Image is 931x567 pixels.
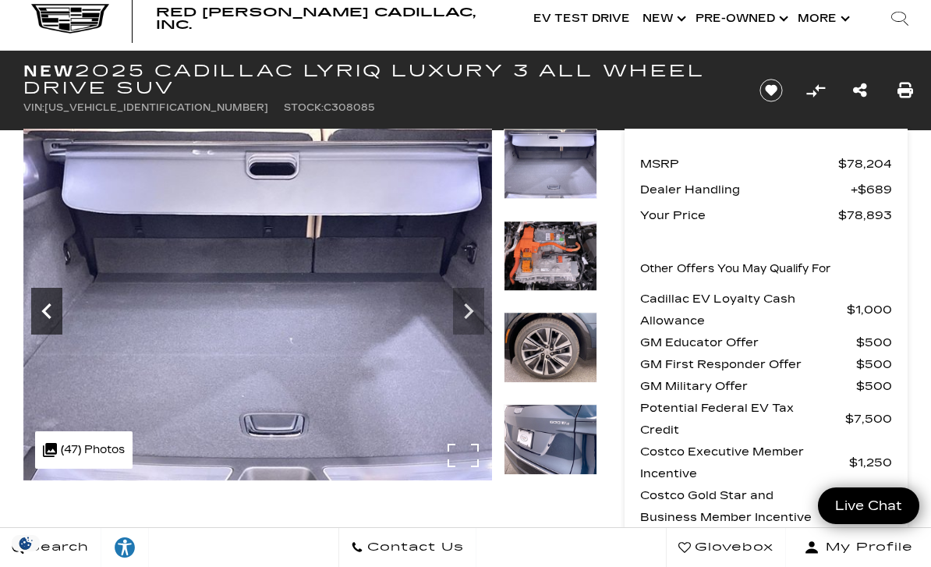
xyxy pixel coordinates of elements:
a: Dealer Handling $689 [640,179,892,200]
span: $500 [856,331,892,353]
span: GM Military Offer [640,375,856,397]
button: Save vehicle [754,78,788,103]
a: GM Educator Offer $500 [640,331,892,353]
span: Glovebox [691,537,773,558]
img: Cadillac Dark Logo with Cadillac White Text [31,4,109,34]
button: Compare Vehicle [804,79,827,102]
a: Costco Executive Member Incentive $1,250 [640,441,892,484]
span: Contact Us [363,537,464,558]
button: Open user profile menu [786,528,931,567]
span: Your Price [640,204,838,226]
span: $500 [856,375,892,397]
img: Opt-Out Icon [8,535,44,551]
span: Cadillac EV Loyalty Cash Allowance [640,288,847,331]
span: Costco Executive Member Incentive [640,441,849,484]
span: VIN: [23,102,44,113]
span: Costco Gold Star and Business Member Incentive [640,484,847,528]
a: Print this New 2025 Cadillac LYRIQ Luxury 3 All Wheel Drive SUV [897,80,913,101]
a: Glovebox [666,528,786,567]
a: Your Price $78,893 [640,204,892,226]
span: $7,500 [845,408,892,430]
span: Red [PERSON_NAME] Cadillac, Inc. [156,5,476,32]
span: $78,893 [838,204,892,226]
span: C308085 [324,102,375,113]
span: Stock: [284,102,324,113]
strong: New [23,62,75,80]
img: New 2025 Emerald Lake Metallic Cadillac Luxury 3 image 30 [504,129,597,200]
a: Share this New 2025 Cadillac LYRIQ Luxury 3 All Wheel Drive SUV [853,80,867,101]
div: Next [453,288,484,335]
img: New 2025 Emerald Lake Metallic Cadillac Luxury 3 image 33 [504,404,597,475]
span: [US_VEHICLE_IDENTIFICATION_NUMBER] [44,102,268,113]
span: $1,250 [849,452,892,473]
a: Potential Federal EV Tax Credit $7,500 [640,397,892,441]
span: $1,000 [847,299,892,321]
a: Live Chat [818,487,919,524]
div: (47) Photos [35,431,133,469]
a: MSRP $78,204 [640,153,892,175]
section: Click to Open Cookie Consent Modal [8,535,44,551]
span: $500 [856,353,892,375]
span: GM First Responder Offer [640,353,856,375]
a: Cadillac EV Loyalty Cash Allowance $1,000 [640,288,892,331]
span: Potential Federal EV Tax Credit [640,397,845,441]
a: Red [PERSON_NAME] Cadillac, Inc. [156,6,512,31]
span: Search [24,537,89,558]
span: My Profile [819,537,913,558]
span: $689 [851,179,892,200]
img: New 2025 Emerald Lake Metallic Cadillac Luxury 3 image 30 [23,129,492,480]
span: MSRP [640,153,838,175]
a: Costco Gold Star and Business Member Incentive $1,000 [640,484,892,528]
span: Live Chat [827,497,910,515]
span: Dealer Handling [640,179,851,200]
p: Other Offers You May Qualify For [640,258,831,280]
h1: 2025 Cadillac LYRIQ Luxury 3 All Wheel Drive SUV [23,62,733,97]
span: $78,204 [838,153,892,175]
div: Previous [31,288,62,335]
a: GM First Responder Offer $500 [640,353,892,375]
img: New 2025 Emerald Lake Metallic Cadillac Luxury 3 image 32 [504,313,597,384]
div: Explore your accessibility options [101,536,148,559]
a: Explore your accessibility options [101,528,149,567]
span: GM Educator Offer [640,331,856,353]
a: Contact Us [338,528,476,567]
img: New 2025 Emerald Lake Metallic Cadillac Luxury 3 image 31 [504,221,597,292]
a: GM Military Offer $500 [640,375,892,397]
